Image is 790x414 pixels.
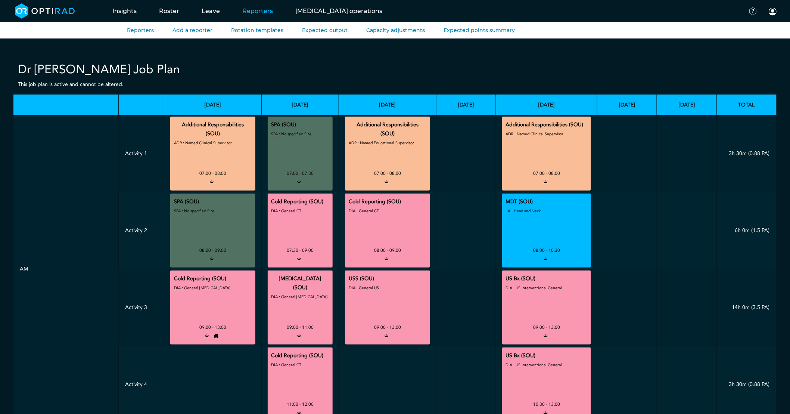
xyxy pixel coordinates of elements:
td: 6h 0m (1.5 PA) [717,192,777,269]
small: SPA : No specified Site [271,131,312,137]
div: Cold Reporting (SOU) [349,197,401,206]
div: Additional Responsibilities (SOU) [506,120,584,129]
div: 09:00 - 11:00 [287,323,314,332]
small: This job plan is active and cannot be altered. [18,81,124,88]
i: open to allocation [208,256,216,263]
i: open to allocation [203,333,211,340]
small: DIA : US Interventional General [506,285,562,291]
div: USS (SOU) [349,274,374,283]
div: 07:00 - 07:30 [287,169,314,178]
a: Rotation templates [231,27,283,34]
small: IIA : Head and Neck [506,208,541,214]
div: SPA (SOU) [174,197,199,206]
small: DIA : General US [349,285,379,291]
small: DIA : General CT [271,362,302,368]
small: ADR : Named Clinical Supervisor [174,140,232,146]
small: DIA : General CT [271,208,302,214]
div: 07:00 - 08:00 [533,169,560,178]
div: 10:30 - 13:00 [533,400,560,409]
i: open to allocation [208,179,216,186]
i: open to allocation [295,333,303,340]
div: 09:00 - 13:00 [199,323,226,332]
div: US Bx (SOU) [506,351,536,360]
img: brand-opti-rad-logos-blue-and-white-d2f68631ba2948856bd03f2d395fb146ddc8fb01b4b6e9315ea85fa773367... [15,3,75,19]
small: ADR : Named Educational Supervisor [349,140,414,146]
small: SPA : No specified Site [174,208,214,214]
div: [MEDICAL_DATA] (SOU) [271,274,329,292]
i: open to allocation [295,256,303,263]
div: 08:00 - 10:30 [533,246,560,255]
th: [DATE] [339,95,436,115]
i: open to allocation [541,256,550,263]
div: 08:00 - 09:00 [199,246,226,255]
th: [DATE] [597,95,657,115]
i: open to allocation [382,256,391,263]
div: MDT (SOU) [506,197,533,206]
small: DIA : US Interventional General [506,362,562,368]
a: Reporters [127,27,154,34]
div: SPA (SOU) [271,120,296,129]
div: Additional Responsibilities (SOU) [349,120,426,138]
small: DIA : General [MEDICAL_DATA] [271,294,328,300]
i: working from home [212,333,220,340]
a: Capacity adjustments [366,27,425,34]
i: open to allocation [541,333,550,340]
div: 07:00 - 08:00 [374,169,401,178]
th: [DATE] [496,95,597,115]
td: Activity 1 [119,115,164,192]
div: Cold Reporting (SOU) [174,274,226,283]
div: 09:00 - 13:00 [374,323,401,332]
td: Activity 3 [119,269,164,346]
th: Total [717,95,777,115]
h2: Dr [PERSON_NAME] Job Plan [18,62,518,77]
div: Additional Responsibilities (SOU) [174,120,252,138]
i: open to allocation [382,333,391,340]
small: ADR : Named Clinical Supervisor [506,131,564,137]
td: Activity 2 [119,192,164,269]
div: 07:30 - 09:00 [287,246,314,255]
a: Expected points summary [444,27,515,34]
div: 08:00 - 09:00 [374,246,401,255]
div: Cold Reporting (SOU) [271,197,324,206]
div: Cold Reporting (SOU) [271,351,324,360]
a: Expected output [302,27,348,34]
div: 09:00 - 13:00 [533,323,560,332]
div: 11:00 - 12:00 [287,400,314,409]
div: US Bx (SOU) [506,274,536,283]
th: [DATE] [436,95,496,115]
small: DIA : General CT [349,208,379,214]
th: [DATE] [657,95,717,115]
td: 14h 0m (3.5 PA) [717,269,777,346]
th: [DATE] [164,95,262,115]
div: 07:00 - 08:00 [199,169,226,178]
i: open to allocation [295,179,303,186]
td: 3h 30m (0.88 PA) [717,115,777,192]
i: open to allocation [382,179,391,186]
a: Add a reporter [172,27,212,34]
small: DIA : General [MEDICAL_DATA] [174,285,230,291]
th: [DATE] [261,95,339,115]
i: open to allocation [541,179,550,186]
